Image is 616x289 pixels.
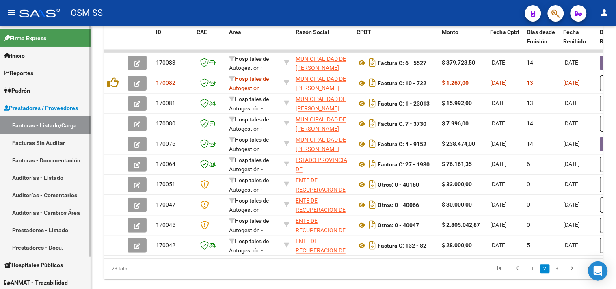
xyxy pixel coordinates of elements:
[378,162,430,168] strong: Factura C: 27 - 1930
[367,219,378,232] i: Descargar documento
[357,29,371,35] span: CPBT
[442,161,472,168] strong: $ 76.161,35
[156,80,175,86] span: 170082
[582,265,598,274] a: go to last page
[156,29,161,35] span: ID
[442,222,480,229] strong: $ 2.805.042,87
[442,181,472,188] strong: $ 33.000,00
[296,217,350,234] div: 30718615700
[296,54,350,71] div: 30681618089
[367,178,378,191] i: Descargar documento
[560,24,597,59] datatable-header-cell: Fecha Recibido
[296,137,346,153] span: MUNICIPALIDAD DE [PERSON_NAME]
[296,157,350,191] span: ESTADO PROVINCIA DE [GEOGRAPHIC_DATA][PERSON_NAME]
[491,29,520,35] span: Fecha Cpbt
[442,121,469,127] strong: $ 7.996,00
[229,177,269,203] span: Hospitales de Autogestión - Afiliaciones
[442,100,472,107] strong: $ 15.992,00
[524,24,560,59] datatable-header-cell: Días desde Emisión
[491,121,507,127] span: [DATE]
[367,158,378,171] i: Descargar documento
[378,121,426,127] strong: Factura C: 7 - 3730
[539,262,551,276] li: page 2
[527,161,530,168] span: 6
[296,76,346,92] span: MUNICIPALIDAD DE [PERSON_NAME]
[296,136,350,153] div: 30681618089
[4,86,30,95] span: Padrón
[564,222,580,229] span: [DATE]
[6,8,16,17] mat-icon: menu
[527,141,534,147] span: 14
[4,261,63,270] span: Hospitales Públicos
[229,76,269,101] span: Hospitales de Autogestión - Afiliaciones
[492,265,508,274] a: go to first page
[564,265,580,274] a: go to next page
[527,121,534,127] span: 14
[193,24,226,59] datatable-header-cell: CAE
[442,242,472,249] strong: $ 28.000,00
[487,24,524,59] datatable-header-cell: Fecha Cpbt
[197,29,207,35] span: CAE
[378,243,426,249] strong: Factura C: 132 - 82
[156,141,175,147] span: 170076
[527,202,530,208] span: 0
[229,198,269,223] span: Hospitales de Autogestión - Afiliaciones
[229,137,269,162] span: Hospitales de Autogestión - Afiliaciones
[527,60,534,66] span: 14
[491,202,507,208] span: [DATE]
[367,198,378,211] i: Descargar documento
[296,116,346,132] span: MUNICIPALIDAD DE [PERSON_NAME]
[296,176,350,193] div: 30718615700
[527,100,534,107] span: 13
[156,242,175,249] span: 170042
[552,265,562,274] a: 3
[442,202,472,208] strong: $ 30.000,00
[527,262,539,276] li: page 1
[564,202,580,208] span: [DATE]
[296,198,349,260] span: ENTE DE RECUPERACION DE FONDOS PARA EL FORTALECIMIENTO DEL SISTEMA DE SALUD DE MENDOZA (REFORSAL)...
[527,222,530,229] span: 0
[296,56,346,71] span: MUNICIPALIDAD DE [PERSON_NAME]
[367,239,378,252] i: Descargar documento
[442,60,475,66] strong: $ 379.723,50
[229,238,269,263] span: Hospitales de Autogestión - Afiliaciones
[378,80,426,87] strong: Factura C: 10 - 722
[104,259,202,279] div: 23 total
[491,161,507,168] span: [DATE]
[153,24,193,59] datatable-header-cell: ID
[156,222,175,229] span: 170045
[296,177,349,239] span: ENTE DE RECUPERACION DE FONDOS PARA EL FORTALECIMIENTO DEL SISTEMA DE SALUD DE MENDOZA (REFORSAL)...
[527,29,555,45] span: Días desde Emisión
[378,222,419,229] strong: Otros: 0 - 40047
[156,161,175,168] span: 170064
[564,161,580,168] span: [DATE]
[296,237,350,254] div: 30718615700
[378,60,426,67] strong: Factura C: 6 - 5527
[296,75,350,92] div: 30681618089
[491,100,507,107] span: [DATE]
[64,4,103,22] span: - OSMISS
[4,51,25,60] span: Inicio
[588,261,608,281] div: Open Intercom Messenger
[229,56,269,81] span: Hospitales de Autogestión - Afiliaciones
[540,265,550,274] a: 2
[564,242,580,249] span: [DATE]
[564,141,580,147] span: [DATE]
[564,80,580,86] span: [DATE]
[491,242,507,249] span: [DATE]
[156,181,175,188] span: 170051
[229,96,269,121] span: Hospitales de Autogestión - Afiliaciones
[156,121,175,127] span: 170080
[367,97,378,110] i: Descargar documento
[491,80,507,86] span: [DATE]
[564,29,586,45] span: Fecha Recibido
[229,157,269,182] span: Hospitales de Autogestión - Afiliaciones
[378,202,419,209] strong: Otros: 0 - 40066
[292,24,353,59] datatable-header-cell: Razón Social
[229,29,241,35] span: Area
[156,100,175,107] span: 170081
[551,262,563,276] li: page 3
[442,29,458,35] span: Monto
[4,104,78,112] span: Prestadores / Proveedores
[564,181,580,188] span: [DATE]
